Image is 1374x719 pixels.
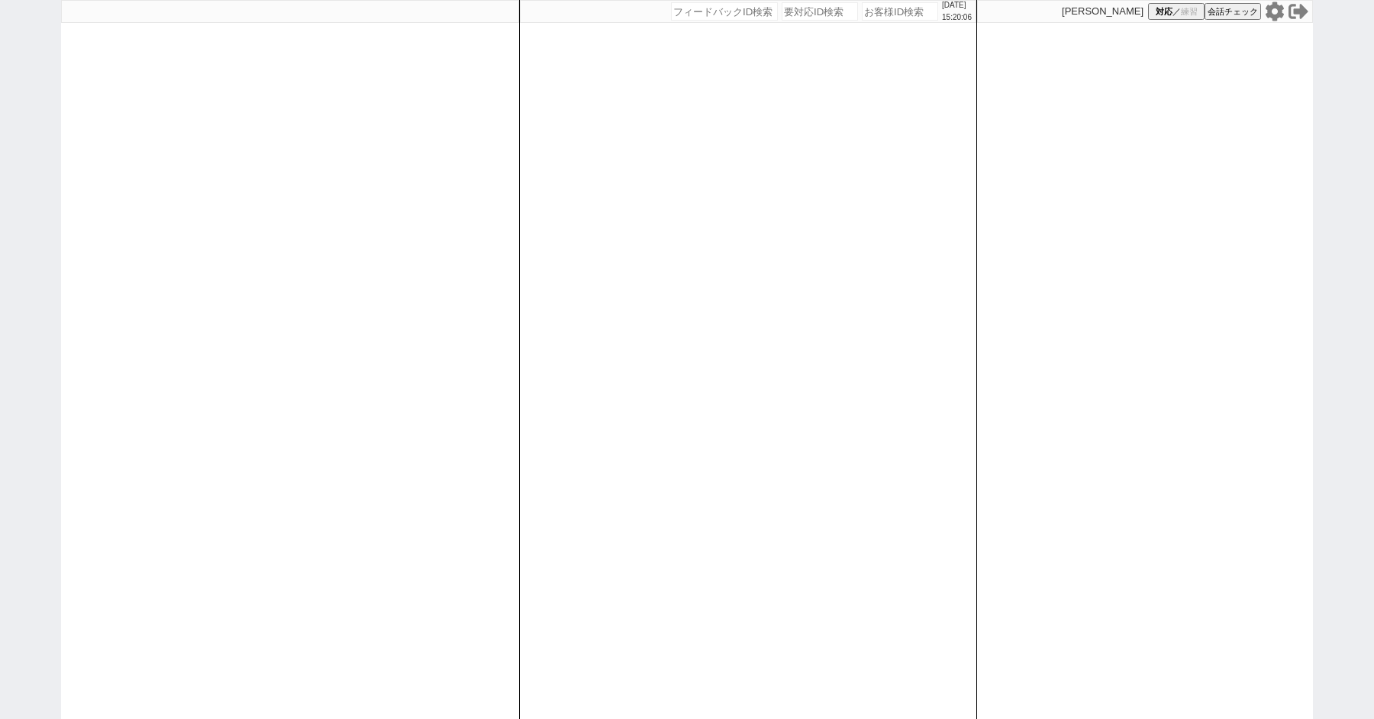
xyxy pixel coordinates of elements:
p: [PERSON_NAME] [1062,5,1143,18]
input: 要対応ID検索 [782,2,858,21]
p: 15:20:06 [942,11,972,24]
span: 会話チェック [1208,6,1258,18]
span: 練習 [1181,6,1198,18]
span: 対応 [1156,6,1172,18]
input: お客様ID検索 [862,2,938,21]
button: 対応／練習 [1148,3,1205,20]
button: 会話チェック [1205,3,1261,20]
input: フィードバックID検索 [671,2,778,21]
